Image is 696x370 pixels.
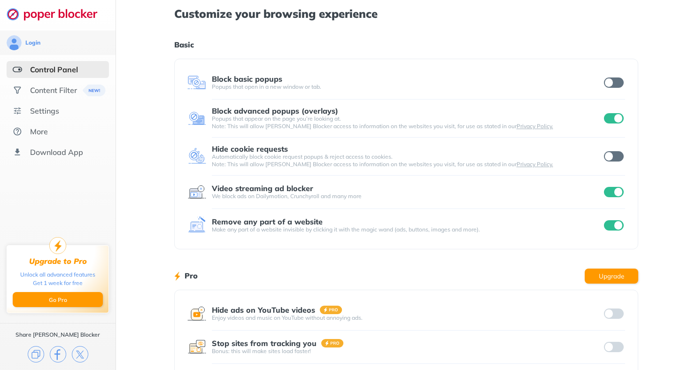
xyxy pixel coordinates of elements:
[187,216,206,235] img: feature icon
[187,147,206,166] img: feature icon
[13,85,22,95] img: social.svg
[20,270,95,279] div: Unlock all advanced features
[174,270,180,282] img: lighting bolt
[212,193,602,200] div: We block ads on Dailymotion, Crunchyroll and many more
[212,75,282,83] div: Block basic popups
[517,161,553,168] a: Privacy Policy.
[212,339,317,347] div: Stop sites from tracking you
[585,269,638,284] button: Upgrade
[212,107,338,115] div: Block advanced popups (overlays)
[25,39,40,46] div: Login
[13,65,22,74] img: features-selected.svg
[187,304,206,323] img: feature icon
[30,127,48,136] div: More
[320,306,342,314] img: pro-badge.svg
[13,147,22,157] img: download-app.svg
[321,339,344,347] img: pro-badge.svg
[28,346,44,362] img: copy.svg
[72,346,88,362] img: x.svg
[30,65,78,74] div: Control Panel
[174,39,638,51] h1: Basic
[187,183,206,201] img: feature icon
[212,115,602,130] div: Popups that appear on the page you’re looking at. Note: This will allow [PERSON_NAME] Blocker acc...
[29,257,87,266] div: Upgrade to Pro
[212,184,313,193] div: Video streaming ad blocker
[33,279,83,287] div: Get 1 week for free
[174,8,638,20] h1: Customize your browsing experience
[30,147,83,157] div: Download App
[187,73,206,92] img: feature icon
[212,145,288,153] div: Hide cookie requests
[15,331,100,339] div: Share [PERSON_NAME] Blocker
[187,338,206,356] img: feature icon
[212,347,602,355] div: Bonus: this will make sites load faster!
[185,270,198,282] h1: Pro
[13,106,22,116] img: settings.svg
[7,8,108,21] img: logo-webpage.svg
[517,123,553,130] a: Privacy Policy.
[30,85,77,95] div: Content Filter
[50,346,66,362] img: facebook.svg
[187,109,206,128] img: feature icon
[212,153,602,168] div: Automatically block cookie request popups & reject access to cookies. Note: This will allow [PERS...
[83,85,106,96] img: menuBanner.svg
[212,314,602,322] div: Enjoy videos and music on YouTube without annoying ads.
[49,237,66,254] img: upgrade-to-pro.svg
[13,292,103,307] button: Go Pro
[212,226,602,233] div: Make any part of a website invisible by clicking it with the magic wand (ads, buttons, images and...
[30,106,59,116] div: Settings
[212,83,602,91] div: Popups that open in a new window or tab.
[212,306,315,314] div: Hide ads on YouTube videos
[212,217,323,226] div: Remove any part of a website
[7,35,22,50] img: avatar.svg
[13,127,22,136] img: about.svg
